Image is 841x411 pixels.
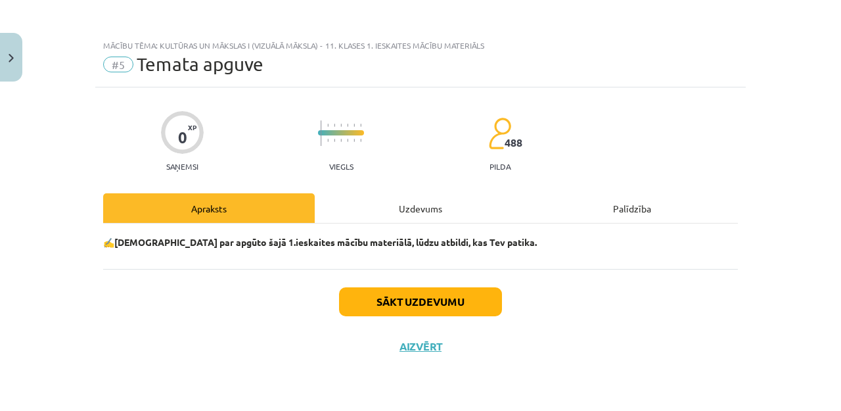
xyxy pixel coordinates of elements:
[161,162,204,171] p: Saņemsi
[9,54,14,62] img: icon-close-lesson-0947bae3869378f0d4975bcd49f059093ad1ed9edebbc8119c70593378902aed.svg
[103,41,738,50] div: Mācību tēma: Kultūras un mākslas i (vizuālā māksla) - 11. klases 1. ieskaites mācību materiāls
[488,117,511,150] img: students-c634bb4e5e11cddfef0936a35e636f08e4e9abd3cc4e673bd6f9a4125e45ecb1.svg
[137,53,263,75] span: Temata apguve
[178,128,187,147] div: 0
[334,124,335,127] img: icon-short-line-57e1e144782c952c97e751825c79c345078a6d821885a25fce030b3d8c18986b.svg
[347,139,348,142] img: icon-short-line-57e1e144782c952c97e751825c79c345078a6d821885a25fce030b3d8c18986b.svg
[489,162,511,171] p: pilda
[347,124,348,127] img: icon-short-line-57e1e144782c952c97e751825c79c345078a6d821885a25fce030b3d8c18986b.svg
[329,162,353,171] p: Viegls
[327,124,329,127] img: icon-short-line-57e1e144782c952c97e751825c79c345078a6d821885a25fce030b3d8c18986b.svg
[103,235,738,249] p: ✍️
[327,139,329,142] img: icon-short-line-57e1e144782c952c97e751825c79c345078a6d821885a25fce030b3d8c18986b.svg
[353,124,355,127] img: icon-short-line-57e1e144782c952c97e751825c79c345078a6d821885a25fce030b3d8c18986b.svg
[360,139,361,142] img: icon-short-line-57e1e144782c952c97e751825c79c345078a6d821885a25fce030b3d8c18986b.svg
[340,139,342,142] img: icon-short-line-57e1e144782c952c97e751825c79c345078a6d821885a25fce030b3d8c18986b.svg
[526,193,738,223] div: Palīdzība
[321,120,322,146] img: icon-long-line-d9ea69661e0d244f92f715978eff75569469978d946b2353a9bb055b3ed8787d.svg
[114,236,537,248] b: [DEMOGRAPHIC_DATA] par apgūto šajā 1.ieskaites mācību materiālā, lūdzu atbildi, kas Tev patika.
[340,124,342,127] img: icon-short-line-57e1e144782c952c97e751825c79c345078a6d821885a25fce030b3d8c18986b.svg
[103,193,315,223] div: Apraksts
[339,287,502,316] button: Sākt uzdevumu
[505,137,522,149] span: 488
[315,193,526,223] div: Uzdevums
[396,340,445,353] button: Aizvērt
[103,57,133,72] span: #5
[360,124,361,127] img: icon-short-line-57e1e144782c952c97e751825c79c345078a6d821885a25fce030b3d8c18986b.svg
[334,139,335,142] img: icon-short-line-57e1e144782c952c97e751825c79c345078a6d821885a25fce030b3d8c18986b.svg
[353,139,355,142] img: icon-short-line-57e1e144782c952c97e751825c79c345078a6d821885a25fce030b3d8c18986b.svg
[188,124,196,131] span: XP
